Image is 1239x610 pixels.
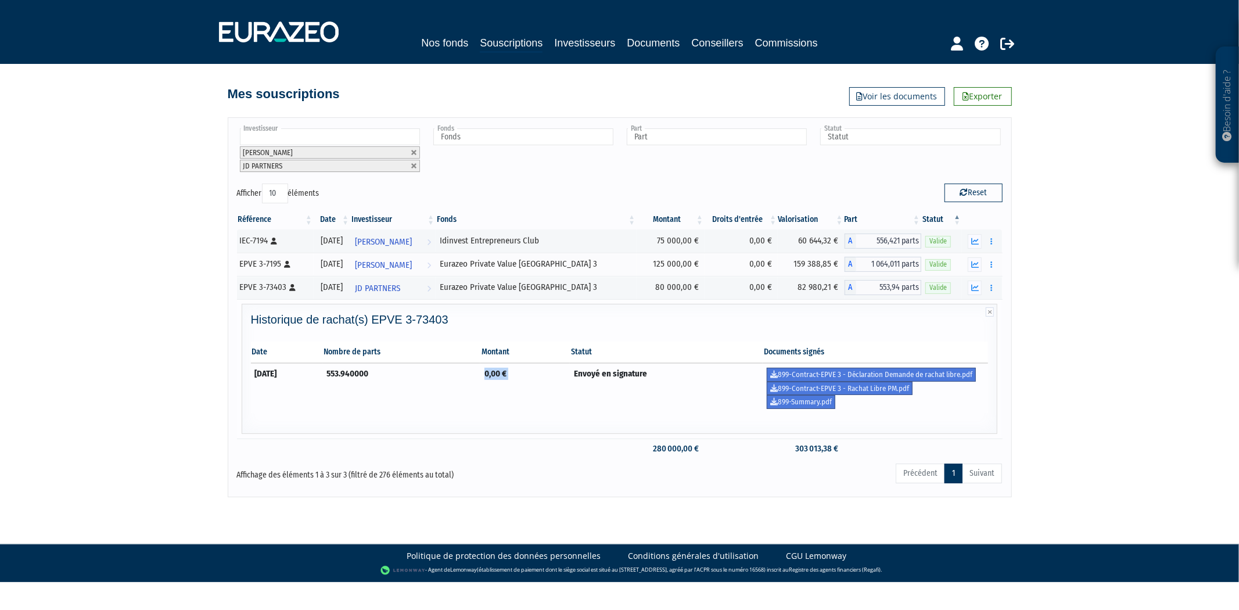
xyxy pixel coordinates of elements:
[778,439,844,459] td: 303 013,38 €
[427,231,431,253] i: Voir l'investisseur
[355,254,412,276] span: [PERSON_NAME]
[350,276,436,299] a: JD PARTNERS
[318,281,346,293] div: [DATE]
[240,258,310,270] div: EPVE 3-7195
[637,253,705,276] td: 125 000,00 €
[237,210,314,229] th: Référence : activer pour trier la colonne par ordre croissant
[440,235,633,247] div: Idinvest Entrepreneurs Club
[629,550,759,562] a: Conditions générales d'utilisation
[755,35,818,51] a: Commissions
[845,234,856,249] span: A
[314,210,350,229] th: Date: activer pour trier la colonne par ordre croissant
[271,238,278,245] i: [Français] Personne physique
[480,363,570,413] td: 0,00 €
[480,342,570,363] th: Montant
[570,342,763,363] th: Statut
[290,284,296,291] i: [Français] Personne physique
[778,253,844,276] td: 159 388,85 €
[350,210,436,229] th: Investisseur: activer pour trier la colonne par ordre croissant
[787,550,847,562] a: CGU Lemonway
[355,231,412,253] span: [PERSON_NAME]
[421,35,468,51] a: Nos fonds
[1221,53,1234,157] p: Besoin d'aide ?
[637,229,705,253] td: 75 000,00 €
[778,276,844,299] td: 82 980,21 €
[845,280,856,295] span: A
[251,342,322,363] th: Date
[427,254,431,276] i: Voir l'investisseur
[570,363,763,413] td: Envoyé en signature
[219,21,339,42] img: 1732889491-logotype_eurazeo_blanc_rvb.png
[318,235,346,247] div: [DATE]
[427,278,431,299] i: Voir l'investisseur
[554,35,615,51] a: Investisseurs
[705,276,778,299] td: 0,00 €
[778,229,844,253] td: 60 644,32 €
[925,236,951,247] span: Valide
[407,550,601,562] a: Politique de protection des données personnelles
[251,313,989,326] h4: Historique de rachat(s) EPVE 3-73403
[228,87,340,101] h4: Mes souscriptions
[692,35,744,51] a: Conseillers
[767,395,835,409] a: 899-Summary.pdf
[355,278,400,299] span: JD PARTNERS
[921,210,962,229] th: Statut : activer pour trier la colonne par ordre d&eacute;croissant
[440,281,633,293] div: Eurazeo Private Value [GEOGRAPHIC_DATA] 3
[767,382,913,396] a: 899-Contract-EPVE 3 - Rachat Libre PM.pdf
[322,342,480,363] th: Nombre de parts
[944,184,1003,202] button: Reset
[849,87,945,106] a: Voir les documents
[789,566,881,574] a: Registre des agents financiers (Regafi)
[440,258,633,270] div: Eurazeo Private Value [GEOGRAPHIC_DATA] 3
[237,184,319,203] label: Afficher éléments
[845,210,921,229] th: Part: activer pour trier la colonne par ordre croissant
[954,87,1012,106] a: Exporter
[627,35,680,51] a: Documents
[845,234,921,249] div: A - Idinvest Entrepreneurs Club
[705,210,778,229] th: Droits d'entrée: activer pour trier la colonne par ordre croissant
[637,276,705,299] td: 80 000,00 €
[436,210,637,229] th: Fonds: activer pour trier la colonne par ordre croissant
[243,148,293,157] span: [PERSON_NAME]
[285,261,291,268] i: [Français] Personne physique
[856,257,921,272] span: 1 064,011 parts
[778,210,844,229] th: Valorisation: activer pour trier la colonne par ordre croissant
[856,280,921,295] span: 553,94 parts
[243,162,283,170] span: JD PARTNERS
[944,464,963,483] a: 1
[237,462,546,481] div: Affichage des éléments 1 à 3 sur 3 (filtré de 276 éléments au total)
[350,253,436,276] a: [PERSON_NAME]
[12,565,1227,576] div: - Agent de (établissement de paiement dont le siège social est situé au [STREET_ADDRESS], agréé p...
[251,363,322,413] td: [DATE]
[380,565,425,576] img: logo-lemonway.png
[637,210,705,229] th: Montant: activer pour trier la colonne par ordre croissant
[925,259,951,270] span: Valide
[925,282,951,293] span: Valide
[480,35,543,53] a: Souscriptions
[856,234,921,249] span: 556,421 parts
[240,281,310,293] div: EPVE 3-73403
[322,363,480,413] td: 553.940000
[240,235,310,247] div: IEC-7194
[318,258,346,270] div: [DATE]
[350,229,436,253] a: [PERSON_NAME]
[705,253,778,276] td: 0,00 €
[262,184,288,203] select: Afficheréléments
[845,280,921,295] div: A - Eurazeo Private Value Europe 3
[705,229,778,253] td: 0,00 €
[845,257,856,272] span: A
[845,257,921,272] div: A - Eurazeo Private Value Europe 3
[450,566,477,574] a: Lemonway
[637,439,705,459] td: 280 000,00 €
[767,368,976,382] a: 899-Contract-EPVE 3 - Déclaration Demande de rachat libre.pdf
[763,342,989,363] th: Documents signés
